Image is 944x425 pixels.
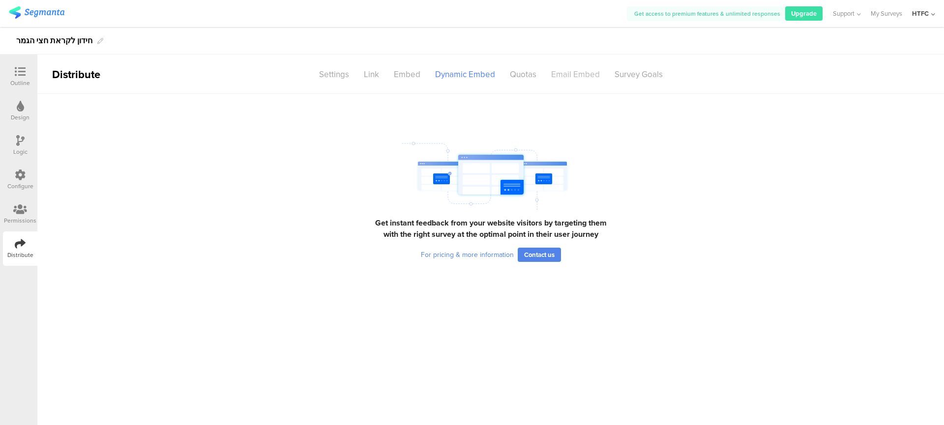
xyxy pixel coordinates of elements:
div: Link [356,66,386,83]
div: Outline [10,79,30,87]
div: Survey Goals [607,66,670,83]
div: For pricing & more information [421,250,514,260]
img: disabled_dynamic_embed.svg [386,137,595,213]
div: Get instant feedback from your website visitors by targeting them with the right survey at the op... [370,217,611,240]
div: Configure [7,182,33,191]
div: Distribute [7,251,33,259]
div: Email Embed [544,66,607,83]
span: Upgrade [791,9,817,18]
img: segmanta logo [9,6,64,19]
div: Design [11,113,29,122]
span: Get access to premium features & unlimited responses [634,9,780,18]
div: Permissions [4,216,36,225]
a: Contact us [518,248,561,262]
div: חידון לקראת חצי הגמר [16,33,92,49]
div: Quotas [502,66,544,83]
span: Contact us [524,250,555,259]
div: Settings [312,66,356,83]
div: Dynamic Embed [428,66,502,83]
div: Distribute [37,66,150,83]
div: Logic [13,147,28,156]
span: Support [833,9,855,18]
div: Embed [386,66,428,83]
div: HTFC [912,9,929,18]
